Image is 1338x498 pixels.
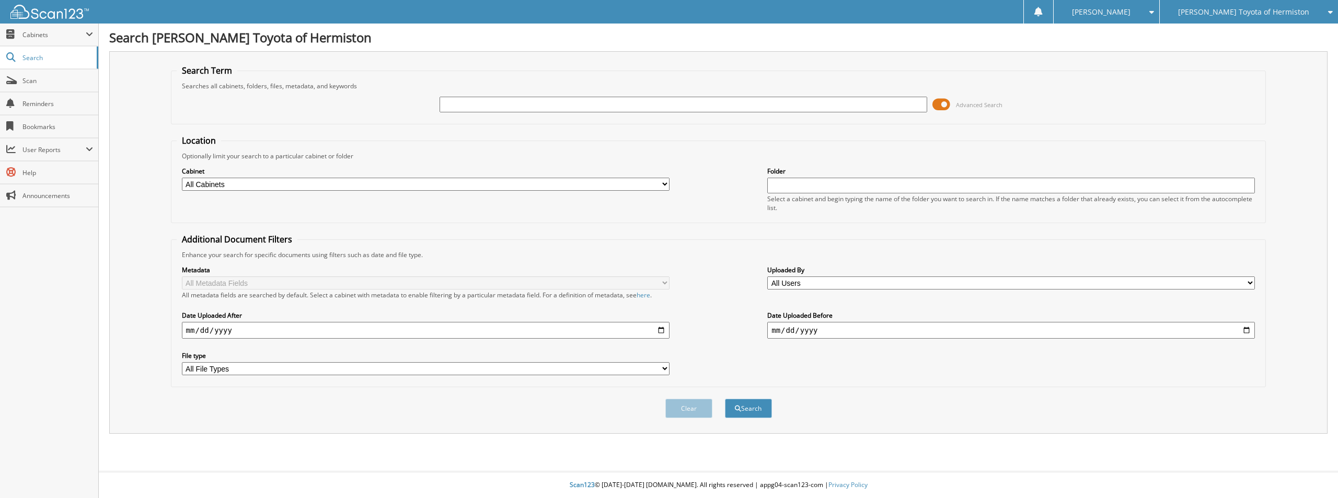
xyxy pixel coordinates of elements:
label: Metadata [182,265,670,274]
div: Searches all cabinets, folders, files, metadata, and keywords [177,82,1261,90]
div: Optionally limit your search to a particular cabinet or folder [177,152,1261,160]
span: Bookmarks [22,122,93,131]
div: Select a cabinet and begin typing the name of the folder you want to search in. If the name match... [767,194,1255,212]
span: Advanced Search [956,101,1002,109]
a: here [637,291,650,299]
a: Privacy Policy [828,480,868,489]
span: User Reports [22,145,86,154]
label: Uploaded By [767,265,1255,274]
div: © [DATE]-[DATE] [DOMAIN_NAME]. All rights reserved | appg04-scan123-com | [99,472,1338,498]
legend: Search Term [177,65,237,76]
label: Date Uploaded After [182,311,670,320]
span: Search [22,53,91,62]
span: Scan123 [570,480,595,489]
label: Date Uploaded Before [767,311,1255,320]
span: Help [22,168,93,177]
label: File type [182,351,670,360]
span: Cabinets [22,30,86,39]
legend: Location [177,135,221,146]
span: [PERSON_NAME] [1072,9,1131,15]
span: Announcements [22,191,93,200]
input: start [182,322,670,339]
span: [PERSON_NAME] Toyota of Hermiston [1178,9,1309,15]
label: Cabinet [182,167,670,176]
button: Search [725,399,772,418]
input: end [767,322,1255,339]
img: scan123-logo-white.svg [10,5,89,19]
label: Folder [767,167,1255,176]
span: Scan [22,76,93,85]
button: Clear [665,399,712,418]
span: Reminders [22,99,93,108]
div: Enhance your search for specific documents using filters such as date and file type. [177,250,1261,259]
legend: Additional Document Filters [177,234,297,245]
div: All metadata fields are searched by default. Select a cabinet with metadata to enable filtering b... [182,291,670,299]
h1: Search [PERSON_NAME] Toyota of Hermiston [109,29,1328,46]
